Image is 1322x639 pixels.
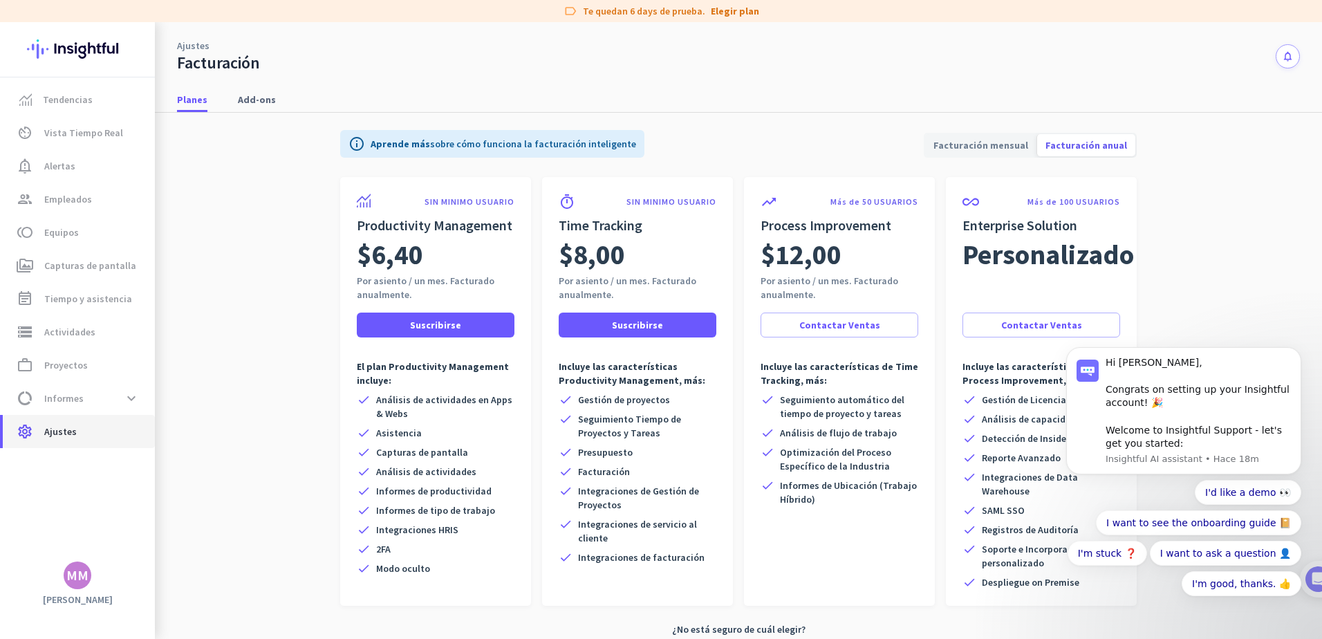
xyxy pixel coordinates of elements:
span: Vista Tiempo Real [44,124,123,141]
div: MM [66,568,89,582]
div: Add employees [53,241,234,254]
i: check [357,562,371,575]
i: check [357,484,371,498]
img: product-icon [357,194,371,207]
h2: Time Tracking [559,216,716,235]
span: Ajustes [44,423,77,440]
i: check [559,517,572,531]
span: $8,00 [559,235,625,274]
span: Actividades [44,324,95,340]
span: Tiempo y asistencia [44,290,132,307]
button: notifications [1276,44,1300,68]
a: event_noteTiempo y asistencia [3,282,155,315]
i: work_outline [17,357,33,373]
p: SIN MINIMO USUARIO [425,196,514,207]
span: Asistencia [376,426,422,440]
i: check [357,503,371,517]
button: Suscribirse [357,313,514,337]
i: settings [17,423,33,440]
a: groupEmpleados [3,183,155,216]
span: Análisis de actividades en Apps & Webs [376,393,514,420]
p: Incluye las características Productivity Management, más: [559,360,716,387]
div: 1Add employees [26,236,251,258]
i: check [559,484,572,498]
span: ¿No está seguro de cuál elegir? [672,622,806,636]
span: $6,40 [357,235,423,274]
span: Detección de Insider Threat [982,432,1101,445]
img: Insightful logo [27,22,128,76]
i: check [962,523,976,537]
span: Optimización del Proceso Específico de la Industria [780,445,918,473]
span: Add-ons [238,93,276,106]
span: Soporte e Incorporación personalizado [982,542,1120,570]
span: Inicio [21,466,47,476]
p: Incluye las características de Time Tracking, más: [761,360,918,387]
h1: Tareas [114,6,165,30]
a: notification_importantAlertas [3,149,155,183]
i: label [564,4,577,18]
i: check [761,445,774,459]
span: Planes [177,93,207,106]
p: Más de 50 USUARIOS [830,196,918,207]
i: timer [559,194,575,210]
i: check [559,393,572,407]
i: perm_media [17,257,33,274]
span: Integraciones HRIS [376,523,458,537]
i: trending_up [761,194,777,210]
span: Empleados [44,191,92,207]
span: Análisis de capacidad [982,412,1077,426]
span: Análisis de flujo de trabajo [780,426,897,440]
a: Aprende más [371,138,430,150]
span: Alertas [44,158,75,174]
i: data_usage [17,390,33,407]
span: Suscribirse [612,318,663,332]
i: check [559,465,572,479]
button: Suscribirse [559,313,716,337]
a: av_timerVista Tiempo Real [3,116,155,149]
i: notifications [1282,50,1294,62]
i: check [962,575,976,589]
span: Integraciones de Data Warehouse [982,470,1120,498]
span: Integraciones de Gestión de Proyectos [578,484,716,512]
span: Facturación mensual [925,129,1036,162]
div: Por asiento / un mes. Facturado anualmente. [761,274,918,302]
a: Ajustes [177,39,210,53]
span: Presupuesto [578,445,633,459]
i: check [357,523,371,537]
span: Facturación anual [1037,129,1135,162]
span: SAML SSO [982,503,1025,517]
i: check [357,542,371,556]
a: Contactar Ventas [962,313,1120,337]
div: [PERSON_NAME] de Insightful [82,149,222,163]
span: Despliegue on Premise [982,575,1079,589]
i: check [357,445,371,459]
span: Ayuda [158,466,187,476]
span: Contactar Ventas [1001,318,1082,332]
span: Integraciones de facturación [578,550,705,564]
div: Cerrar [243,6,268,30]
span: Personalizado [962,235,1134,274]
i: storage [17,324,33,340]
i: av_timer [17,124,33,141]
i: check [357,426,371,440]
button: expand_more [119,386,144,411]
button: Mensajes [69,432,138,487]
i: check [761,426,774,440]
div: You're just a few steps away from completing the essential app setup [19,103,257,136]
a: Elegir plan [711,4,759,18]
a: perm_mediaCapturas de pantalla [3,249,155,282]
i: check [962,470,976,484]
span: Tendencias [43,91,93,108]
i: check [761,479,774,492]
i: group [17,191,33,207]
i: check [962,412,976,426]
i: notification_important [17,158,33,174]
i: check [357,393,371,407]
span: Seguimiento automático del tiempo de proyecto y tareas [780,393,918,420]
